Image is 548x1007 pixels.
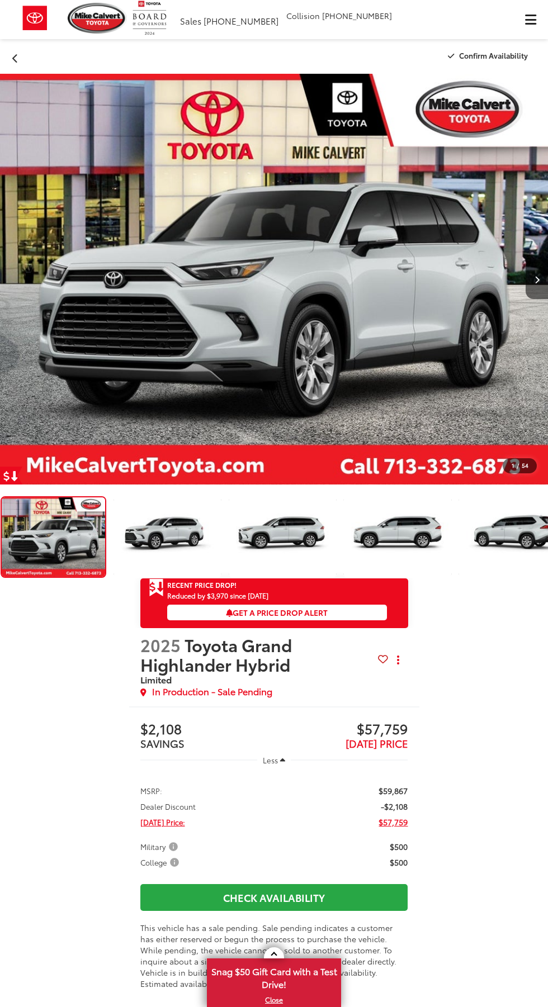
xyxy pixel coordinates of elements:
img: 2025 Toyota Grand Highlander Hybrid Hybrid Limited [112,496,223,578]
button: Next image [526,260,548,299]
span: [PHONE_NUMBER] [204,15,278,27]
span: $57,759 [379,816,408,828]
img: 2025 Toyota Grand Highlander Hybrid Hybrid Limited [342,496,452,578]
span: Confirm Availability [459,50,528,60]
span: Collision [286,10,320,21]
span: $59,867 [379,785,408,796]
span: [DATE] PRICE [346,736,408,750]
img: Mike Calvert Toyota [68,3,127,34]
button: Confirm Availability [442,46,537,65]
span: Get Price Drop Alert [149,578,164,597]
span: [DATE] Price: [140,816,185,828]
span: Limited [140,673,172,686]
a: Expand Photo 2 [229,496,337,578]
button: College [140,857,183,868]
span: 54 [522,461,528,469]
button: Less [257,750,291,770]
span: $500 [390,841,408,852]
span: $2,108 [140,721,274,738]
span: [PHONE_NUMBER] [322,10,392,21]
span: College [140,857,181,868]
span: -$2,108 [381,801,408,812]
span: dropdown dots [397,655,399,664]
a: Check Availability [140,884,408,911]
span: Reduced by $3,970 since [DATE] [167,592,387,599]
a: Expand Photo 3 [343,496,451,578]
span: Dealer Discount [140,801,196,812]
span: Less [263,755,278,765]
span: Sales [180,15,201,27]
button: Actions [388,650,408,670]
span: Get a Price Drop Alert [226,607,328,618]
img: 2025 Toyota Grand Highlander Hybrid Hybrid Limited [228,496,338,578]
span: $500 [390,857,408,868]
span: 2025 [140,633,181,657]
a: Expand Photo 0 [1,496,106,578]
span: MSRP: [140,785,162,796]
span: Snag $50 Gift Card with a Test Drive! [208,959,340,994]
span: Military [140,841,180,852]
span: $57,759 [274,721,408,738]
span: 1 [512,461,514,469]
div: This vehicle has a sale pending. Sale pending indicates a customer has either reserved or begun t... [140,922,408,989]
span: / [516,462,520,469]
img: 2025 Toyota Grand Highlander Hybrid Hybrid Limited [1,497,106,577]
span: SAVINGS [140,736,185,750]
span: Recent Price Drop! [167,580,237,590]
span: Toyota Grand Highlander Hybrid [140,633,294,676]
a: Expand Photo 1 [114,496,221,578]
button: Military [140,841,182,852]
a: Get Price Drop Alert Recent Price Drop! [140,578,408,592]
span: In Production - Sale Pending [152,685,272,698]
